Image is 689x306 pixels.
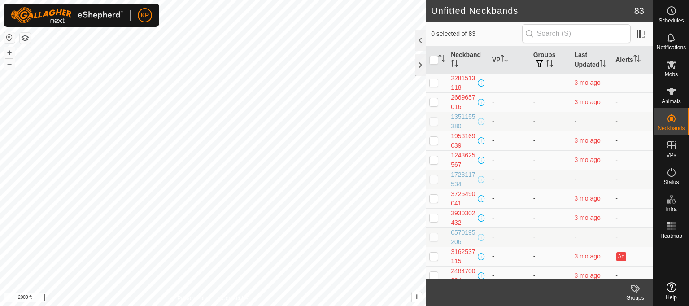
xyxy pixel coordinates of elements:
[612,131,653,150] td: -
[530,47,571,74] th: Groups
[451,247,476,266] div: 3162537115
[530,131,571,150] td: -
[451,209,476,227] div: 3930302432
[666,206,676,212] span: Infra
[522,24,631,43] input: Search (S)
[141,11,149,20] span: KP
[574,156,600,163] span: 1 June 2025, 5:07 pm
[574,214,600,221] span: 1 June 2025, 4:58 pm
[530,150,571,170] td: -
[612,92,653,112] td: -
[571,47,612,74] th: Last Updated
[574,253,600,260] span: 4 June 2025, 1:22 am
[11,7,123,23] img: Gallagher Logo
[530,92,571,112] td: -
[662,99,681,104] span: Animals
[178,294,211,302] a: Privacy Policy
[492,79,494,86] app-display-virtual-paddock-transition: -
[451,228,476,247] div: 0570195206
[574,195,600,202] span: 1 June 2025, 5:07 pm
[451,189,476,208] div: 3725490041
[451,61,458,68] p-sorticon: Activate to sort
[492,253,494,260] app-display-virtual-paddock-transition: -
[634,4,644,17] span: 83
[612,266,653,285] td: -
[451,151,476,170] div: 1243625567
[4,32,15,43] button: Reset Map
[447,47,488,74] th: Neckband
[438,56,445,63] p-sorticon: Activate to sort
[633,56,641,63] p-sorticon: Activate to sort
[431,29,522,39] span: 0 selected of 83
[451,93,476,112] div: 2669657016
[574,137,600,144] span: 1 June 2025, 5:02 pm
[612,47,653,74] th: Alerts
[665,72,678,77] span: Mobs
[599,61,606,68] p-sorticon: Activate to sort
[666,295,677,300] span: Help
[4,47,15,58] button: +
[492,233,494,240] app-display-virtual-paddock-transition: -
[492,195,494,202] app-display-virtual-paddock-transition: -
[657,45,686,50] span: Notifications
[451,267,476,285] div: 2484700884
[654,279,689,304] a: Help
[612,208,653,227] td: -
[546,61,553,68] p-sorticon: Activate to sort
[492,214,494,221] app-display-virtual-paddock-transition: -
[416,293,418,301] span: i
[451,131,476,150] div: 1953169039
[530,227,571,247] td: -
[530,170,571,189] td: -
[222,294,248,302] a: Contact Us
[617,294,653,302] div: Groups
[666,153,676,158] span: VPs
[612,73,653,92] td: -
[488,47,530,74] th: VP
[530,73,571,92] td: -
[616,252,626,261] button: Ad
[574,79,600,86] span: 1 June 2025, 5:08 pm
[530,266,571,285] td: -
[530,247,571,266] td: -
[612,227,653,247] td: -
[530,208,571,227] td: -
[574,98,600,105] span: 1 June 2025, 5:02 pm
[663,179,679,185] span: Status
[451,112,476,131] div: 1351155380
[530,189,571,208] td: -
[501,56,508,63] p-sorticon: Activate to sort
[612,112,653,131] td: -
[4,59,15,70] button: –
[492,175,494,183] app-display-virtual-paddock-transition: -
[451,170,476,189] div: 1723117534
[20,33,31,44] button: Map Layers
[492,137,494,144] app-display-virtual-paddock-transition: -
[492,98,494,105] app-display-virtual-paddock-transition: -
[574,118,576,125] span: -
[492,156,494,163] app-display-virtual-paddock-transition: -
[412,292,422,302] button: i
[492,272,494,279] app-display-virtual-paddock-transition: -
[492,118,494,125] app-display-virtual-paddock-transition: -
[574,233,576,240] span: -
[574,175,576,183] span: -
[658,126,685,131] span: Neckbands
[612,150,653,170] td: -
[612,189,653,208] td: -
[574,272,600,279] span: 1 June 2025, 5:05 pm
[612,170,653,189] td: -
[530,112,571,131] td: -
[431,5,634,16] h2: Unfitted Neckbands
[660,233,682,239] span: Heatmap
[451,74,476,92] div: 2281513118
[658,18,684,23] span: Schedules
